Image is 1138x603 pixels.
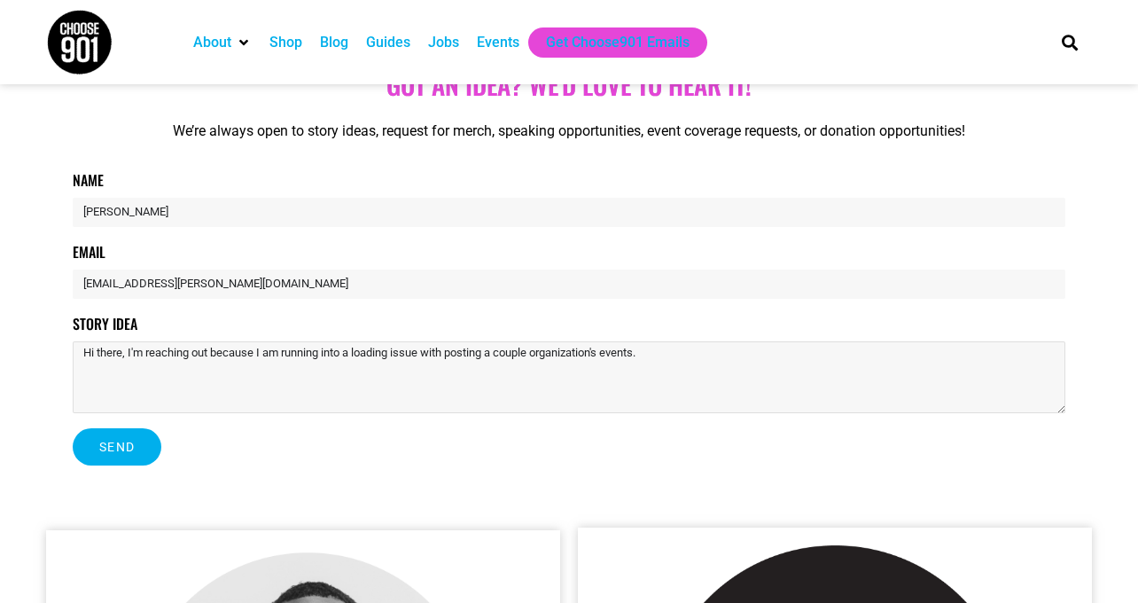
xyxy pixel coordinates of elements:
[73,313,137,341] label: Story Idea
[184,27,1032,58] nav: Main nav
[73,69,1065,100] h1: Got aN idea? we'd love to hear it!
[269,32,302,53] a: Shop
[477,32,519,53] a: Events
[193,32,231,53] a: About
[73,121,1065,142] p: We’re always open to story ideas, request for merch, speaking opportunities, event coverage reque...
[428,32,459,53] a: Jobs
[546,32,690,53] a: Get Choose901 Emails
[1056,27,1085,57] div: Search
[366,32,410,53] a: Guides
[73,169,104,198] label: Name
[73,241,105,270] label: Email
[320,32,348,53] a: Blog
[184,27,261,58] div: About
[73,428,161,466] button: Send
[73,169,1065,480] form: Contact Form
[99,441,135,453] span: Send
